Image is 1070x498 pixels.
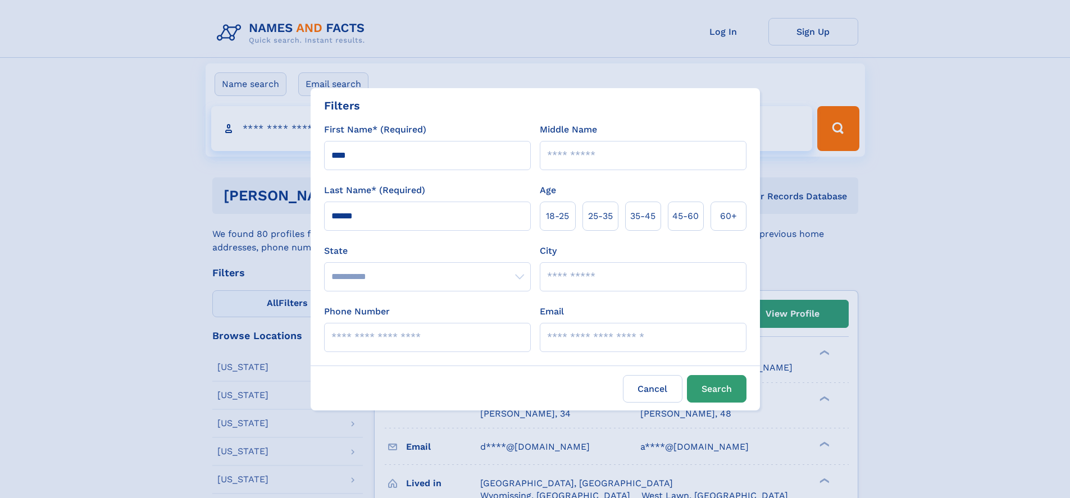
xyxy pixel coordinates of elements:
[540,244,557,258] label: City
[687,375,746,403] button: Search
[623,375,682,403] label: Cancel
[324,184,425,197] label: Last Name* (Required)
[540,305,564,318] label: Email
[720,209,737,223] span: 60+
[324,244,531,258] label: State
[540,123,597,136] label: Middle Name
[630,209,655,223] span: 35‑45
[324,123,426,136] label: First Name* (Required)
[324,97,360,114] div: Filters
[588,209,613,223] span: 25‑35
[546,209,569,223] span: 18‑25
[540,184,556,197] label: Age
[324,305,390,318] label: Phone Number
[672,209,699,223] span: 45‑60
